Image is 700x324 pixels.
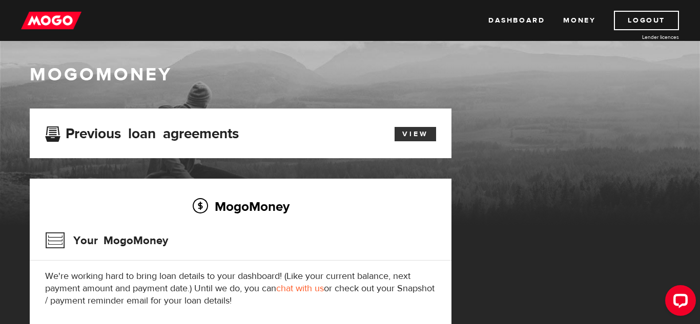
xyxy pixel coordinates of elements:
[45,227,168,254] h3: Your MogoMoney
[657,281,700,324] iframe: LiveChat chat widget
[21,11,81,30] img: mogo_logo-11ee424be714fa7cbb0f0f49df9e16ec.png
[602,33,679,41] a: Lender licences
[614,11,679,30] a: Logout
[488,11,545,30] a: Dashboard
[276,283,324,294] a: chat with us
[45,125,239,139] h3: Previous loan agreements
[30,64,670,85] h1: MogoMoney
[45,196,436,217] h2: MogoMoney
[395,127,436,141] a: View
[563,11,595,30] a: Money
[45,270,436,307] p: We're working hard to bring loan details to your dashboard! (Like your current balance, next paym...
